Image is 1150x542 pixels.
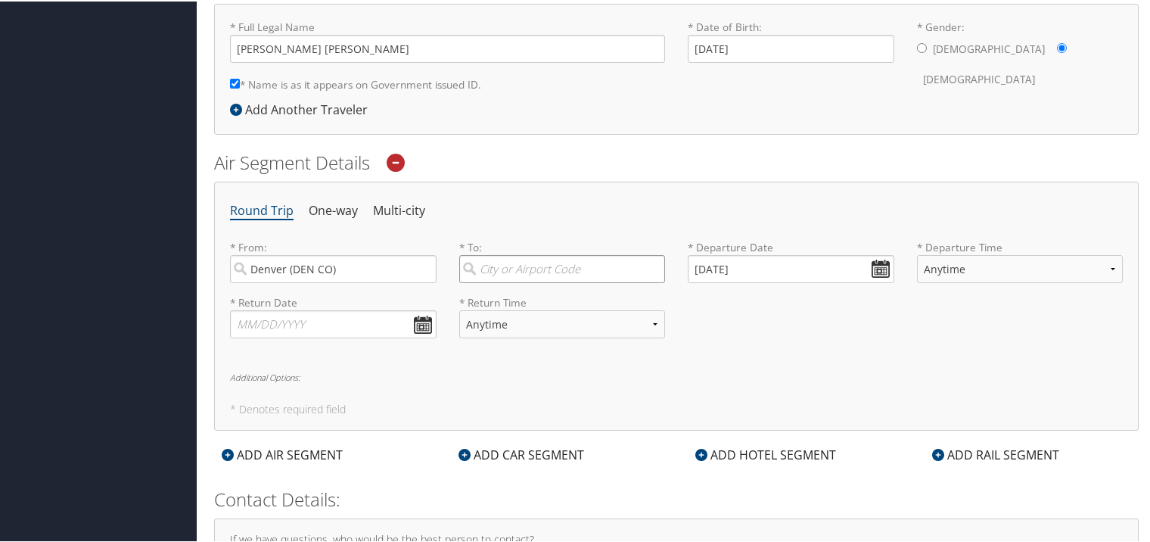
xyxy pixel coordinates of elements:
label: * To: [459,238,666,282]
label: * Gender: [917,18,1124,93]
input: * Name is as it appears on Government issued ID. [230,77,240,87]
label: * Return Date [230,294,437,309]
input: * Date of Birth: [688,33,894,61]
h2: Air Segment Details [214,148,1139,174]
input: MM/DD/YYYY [230,309,437,337]
label: [DEMOGRAPHIC_DATA] [933,33,1045,62]
select: * Departure Time [917,254,1124,282]
label: * Date of Birth: [688,18,894,61]
div: Add Another Traveler [230,99,375,117]
input: * Full Legal Name [230,33,665,61]
input: City or Airport Code [230,254,437,282]
label: * Return Time [459,294,666,309]
div: ADD AIR SEGMENT [214,444,350,463]
input: * Gender:[DEMOGRAPHIC_DATA][DEMOGRAPHIC_DATA] [917,42,927,51]
label: * Full Legal Name [230,18,665,61]
div: ADD HOTEL SEGMENT [688,444,844,463]
li: Round Trip [230,196,294,223]
div: ADD CAR SEGMENT [451,444,592,463]
li: One-way [309,196,358,223]
h2: Contact Details: [214,485,1139,511]
input: * Gender:[DEMOGRAPHIC_DATA][DEMOGRAPHIC_DATA] [1057,42,1067,51]
label: * From: [230,238,437,282]
h6: Additional Options: [230,372,1123,380]
label: * Name is as it appears on Government issued ID. [230,69,481,97]
label: * Departure Date [688,238,894,254]
li: Multi-city [373,196,425,223]
h5: * Denotes required field [230,403,1123,413]
label: * Departure Time [917,238,1124,294]
input: City or Airport Code [459,254,666,282]
label: [DEMOGRAPHIC_DATA] [923,64,1035,92]
input: MM/DD/YYYY [688,254,894,282]
div: ADD RAIL SEGMENT [925,444,1067,463]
